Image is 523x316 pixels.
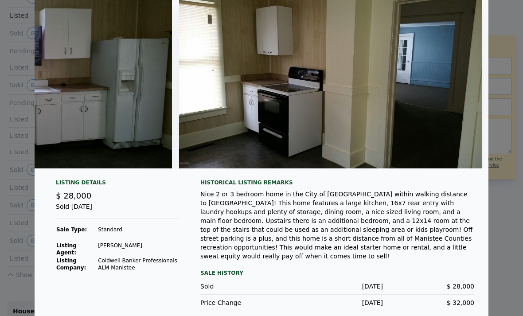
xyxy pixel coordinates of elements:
[292,298,383,307] div: [DATE]
[447,283,474,290] span: $ 28,000
[200,268,474,278] div: Sale History
[292,282,383,291] div: [DATE]
[98,242,179,257] td: [PERSON_NAME]
[98,257,179,272] td: Coldwell Banker Professionals ALM Manistee
[56,257,86,271] strong: Listing Company:
[56,242,77,256] strong: Listing Agent:
[200,282,292,291] div: Sold
[56,191,91,200] span: $ 28,000
[200,298,292,307] div: Price Change
[98,226,179,234] td: Standard
[56,179,179,190] div: Listing Details
[447,299,474,306] span: $ 32,000
[56,202,179,218] div: Sold [DATE]
[200,179,474,186] div: Historical Listing remarks
[56,226,87,233] strong: Sale Type:
[200,190,474,261] div: Nice 2 or 3 bedroom home in the City of [GEOGRAPHIC_DATA] within walking distance to [GEOGRAPHIC_...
